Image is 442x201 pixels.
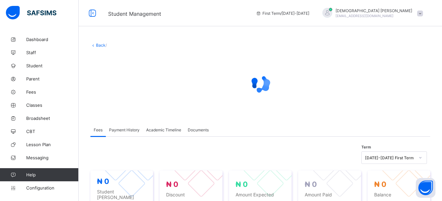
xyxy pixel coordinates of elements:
[109,127,140,132] span: Payment History
[97,177,109,186] span: ₦ 0
[26,155,79,160] span: Messaging
[256,11,309,16] span: session/term information
[236,192,285,197] span: Amount Expected
[416,178,435,198] button: Open asap
[26,129,79,134] span: CBT
[26,37,79,42] span: Dashboard
[188,127,209,132] span: Documents
[94,127,103,132] span: Fees
[26,102,79,108] span: Classes
[374,180,386,189] span: ₦ 0
[236,180,248,189] span: ₦ 0
[26,142,79,147] span: Lesson Plan
[374,192,424,197] span: Balance
[316,8,426,19] div: IsaiahPaul
[108,11,161,17] span: Student Management
[305,192,354,197] span: Amount Paid
[26,63,79,68] span: Student
[26,185,78,190] span: Configuration
[26,50,79,55] span: Staff
[26,172,78,177] span: Help
[26,89,79,95] span: Fees
[365,155,415,160] div: [DATE]-[DATE] First Term
[305,180,317,189] span: ₦ 0
[97,189,146,200] span: Student [PERSON_NAME]
[166,180,178,189] span: ₦ 0
[26,116,79,121] span: Broadsheet
[361,145,371,149] span: Term
[26,76,79,81] span: Parent
[336,14,394,18] span: [EMAIL_ADDRESS][DOMAIN_NAME]
[6,6,56,20] img: safsims
[96,43,106,48] a: Back
[106,43,107,48] span: /
[336,8,412,13] span: [DEMOGRAPHIC_DATA] [PERSON_NAME]
[146,127,181,132] span: Academic Timeline
[166,192,216,197] span: Discount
